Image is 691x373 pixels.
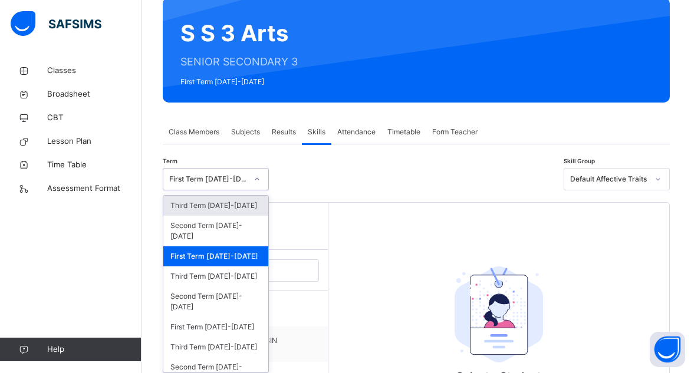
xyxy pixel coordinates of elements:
span: Subjects [231,127,260,137]
div: First Term [DATE]-[DATE] [169,174,247,184]
span: Broadsheet [47,88,142,100]
div: Second Term [DATE]-[DATE] [163,286,268,317]
span: Assessment Format [47,183,142,194]
span: Class Members [169,127,219,137]
span: Skill Group [564,157,595,164]
button: Open asap [650,332,685,367]
span: Time Table [47,159,142,171]
div: Third Term [DATE]-[DATE] [163,337,268,357]
img: safsims [11,11,101,36]
span: Lesson Plan [47,136,142,147]
div: First Term [DATE]-[DATE] [163,317,268,337]
div: Third Term [DATE]-[DATE] [163,196,268,216]
span: Attendance [337,127,376,137]
span: Timetable [387,127,420,137]
span: Classes [47,65,142,77]
div: Select a Student [381,234,617,258]
span: Help [47,344,141,355]
div: Third Term [DATE]-[DATE] [163,266,268,286]
span: Results [272,127,296,137]
img: student.207b5acb3037b72b59086e8b1a17b1d0.svg [455,266,543,363]
span: CBT [47,112,142,124]
span: Skills [308,127,325,137]
div: Default Affective Traits [570,174,648,184]
div: First Term [DATE]-[DATE] [163,246,268,266]
span: Form Teacher [432,127,478,137]
span: First Term [DATE]-[DATE] [180,77,298,87]
span: Term [163,157,177,164]
div: Second Term [DATE]-[DATE] [163,216,268,246]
